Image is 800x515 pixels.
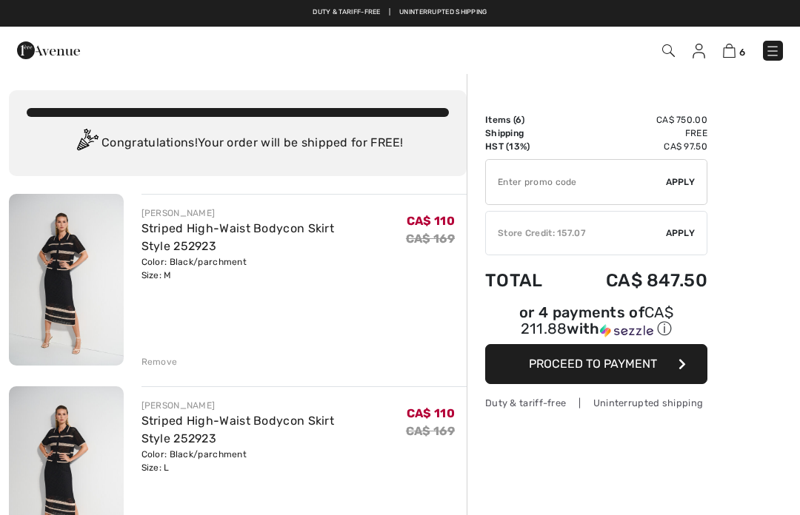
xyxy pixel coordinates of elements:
[141,399,406,412] div: [PERSON_NAME]
[72,129,101,158] img: Congratulation2.svg
[521,303,673,337] span: CA$ 211.88
[565,127,707,140] td: Free
[485,396,707,410] div: Duty & tariff-free | Uninterrupted shipping
[141,221,335,253] a: Striped High-Waist Bodycon Skirt Style 252923
[485,140,565,153] td: HST (13%)
[9,194,124,366] img: Striped High-Waist Bodycon Skirt Style 252923
[407,214,455,228] span: CA$ 110
[565,140,707,153] td: CA$ 97.50
[141,206,406,220] div: [PERSON_NAME]
[141,414,335,445] a: Striped High-Waist Bodycon Skirt Style 252923
[600,324,653,337] img: Sezzle
[27,129,449,158] div: Congratulations! Your order will be shipped for FREE!
[485,127,565,140] td: Shipping
[529,357,657,371] span: Proceed to Payment
[17,42,80,56] a: 1ère Avenue
[723,41,745,59] a: 6
[141,255,406,282] div: Color: Black/parchment Size: M
[485,344,707,384] button: Proceed to Payment
[666,175,696,189] span: Apply
[485,306,707,339] div: or 4 payments of with
[141,448,406,474] div: Color: Black/parchment Size: L
[485,306,707,344] div: or 4 payments ofCA$ 211.88withSezzle Click to learn more about Sezzle
[485,255,565,306] td: Total
[565,255,707,306] td: CA$ 847.50
[141,355,178,368] div: Remove
[666,226,696,240] span: Apply
[406,232,455,246] s: CA$ 169
[565,113,707,127] td: CA$ 750.00
[739,47,745,58] span: 6
[765,44,780,58] img: Menu
[723,44,736,58] img: Shopping Bag
[407,406,455,420] span: CA$ 110
[662,44,675,57] img: Search
[485,113,565,127] td: Items ( )
[486,160,666,204] input: Promo code
[17,36,80,65] img: 1ère Avenue
[486,226,666,240] div: Store Credit: 157.07
[516,115,521,125] span: 6
[406,424,455,438] s: CA$ 169
[693,44,705,58] img: My Info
